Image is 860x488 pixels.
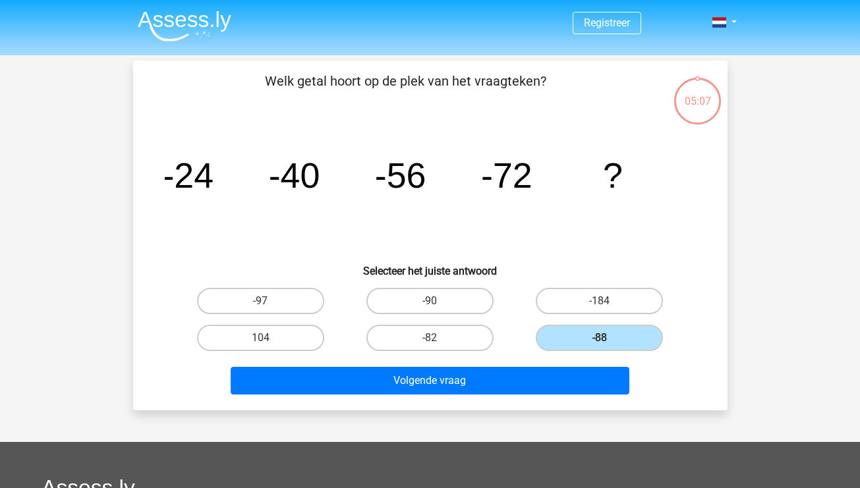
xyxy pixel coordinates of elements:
[603,155,623,195] tspan: ?
[536,288,663,314] label: -184
[584,16,630,29] a: Registreer
[673,76,722,109] div: 05:07
[374,155,426,195] tspan: -56
[154,254,706,277] h6: Selecteer het juiste antwoord
[536,325,663,351] label: -88
[197,288,324,314] label: -97
[197,325,324,351] label: 104
[154,71,657,111] p: Welk getal hoort op de plek van het vraagteken?
[366,325,494,351] label: -82
[268,155,320,195] tspan: -40
[162,155,214,195] tspan: -24
[481,155,532,195] tspan: -72
[231,367,629,394] button: Volgende vraag
[366,288,494,314] label: -90
[138,11,231,41] img: Assessly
